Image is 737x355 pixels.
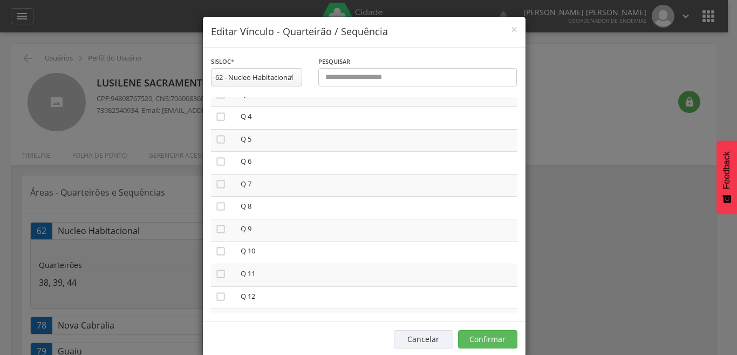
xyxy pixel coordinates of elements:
[211,25,517,39] h4: Editar Vínculo - Quarteirão / Sequência
[511,22,517,37] span: ×
[215,134,226,145] i: 
[716,140,737,214] button: Feedback - Mostrar pesquisa
[722,151,732,189] span: Feedback
[236,174,517,197] td: Q 7
[215,313,226,324] i: 
[236,309,517,332] td: Q 13
[236,264,517,287] td: Q 11
[458,330,517,349] button: Confirmar
[236,107,517,130] td: Q 4
[215,156,226,167] i: 
[236,197,517,219] td: Q 8
[236,219,517,242] td: Q 9
[215,111,226,122] i: 
[215,72,293,82] div: 62 - Nucleo Habitacional
[215,201,226,212] i: 
[236,286,517,309] td: Q 12
[318,57,350,65] span: Pesquisar
[215,179,226,190] i: 
[511,24,517,35] button: Close
[236,152,517,175] td: Q 6
[215,291,226,302] i: 
[236,129,517,152] td: Q 5
[211,57,231,65] span: Sisloc
[215,246,226,257] i: 
[215,224,226,235] i: 
[236,242,517,264] td: Q 10
[394,330,453,349] button: Cancelar
[215,269,226,279] i: 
